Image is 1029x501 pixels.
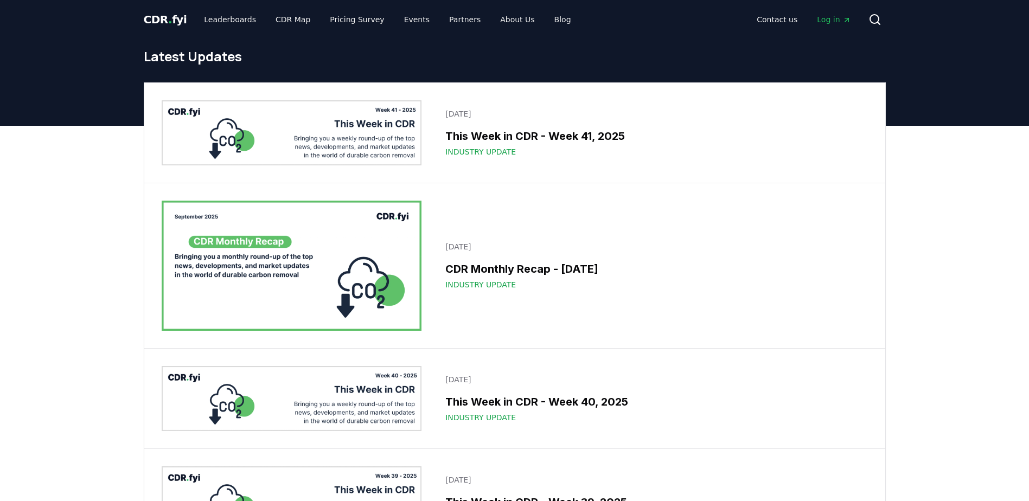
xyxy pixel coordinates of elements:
span: CDR fyi [144,13,187,26]
span: . [168,13,172,26]
a: Events [395,10,438,29]
a: Partners [440,10,489,29]
a: About Us [491,10,543,29]
h3: This Week in CDR - Week 41, 2025 [445,128,861,144]
span: Industry Update [445,279,516,290]
img: CDR Monthly Recap - September 2025 blog post image [162,201,422,331]
a: Contact us [748,10,806,29]
a: Pricing Survey [321,10,393,29]
img: This Week in CDR - Week 40, 2025 blog post image [162,366,422,431]
h3: This Week in CDR - Week 40, 2025 [445,394,861,410]
p: [DATE] [445,374,861,385]
h3: CDR Monthly Recap - [DATE] [445,261,861,277]
a: [DATE]CDR Monthly Recap - [DATE]Industry Update [439,235,867,297]
span: Log in [817,14,851,25]
nav: Main [195,10,579,29]
a: Leaderboards [195,10,265,29]
p: [DATE] [445,108,861,119]
img: This Week in CDR - Week 41, 2025 blog post image [162,100,422,165]
a: Log in [808,10,859,29]
span: Industry Update [445,146,516,157]
a: CDR.fyi [144,12,187,27]
p: [DATE] [445,474,861,485]
span: Industry Update [445,412,516,423]
p: [DATE] [445,241,861,252]
a: Blog [546,10,580,29]
a: [DATE]This Week in CDR - Week 41, 2025Industry Update [439,102,867,164]
nav: Main [748,10,859,29]
h1: Latest Updates [144,48,886,65]
a: [DATE]This Week in CDR - Week 40, 2025Industry Update [439,368,867,429]
a: CDR Map [267,10,319,29]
